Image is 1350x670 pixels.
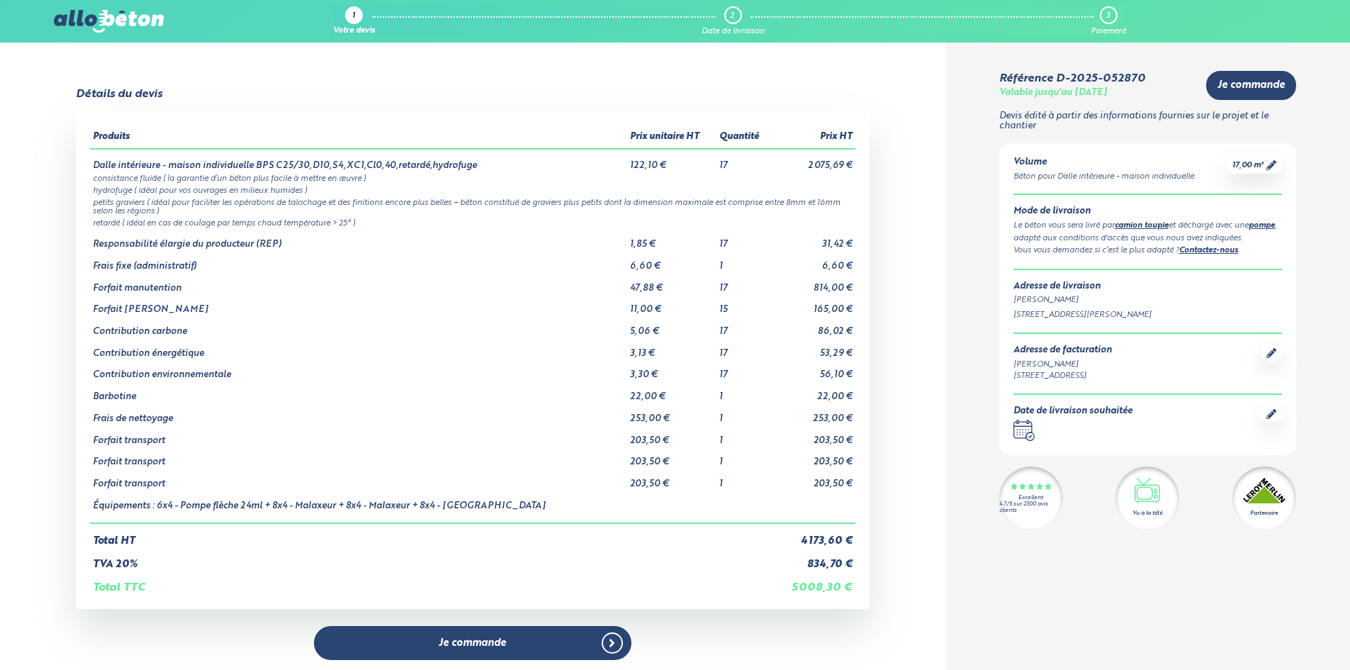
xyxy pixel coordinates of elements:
[716,316,772,337] td: 17
[1013,359,1112,371] div: [PERSON_NAME]
[627,228,716,250] td: 1,85 €
[333,6,375,36] a: 1 Votre devis
[627,446,716,468] td: 203,50 €
[716,381,772,403] td: 1
[1115,222,1169,230] a: camion toupie
[716,359,772,381] td: 17
[333,27,375,36] div: Votre devis
[1250,509,1278,518] div: Partenaire
[772,468,855,490] td: 203,50 €
[627,359,716,381] td: 3,30 €
[772,570,855,594] td: 5 008,30 €
[772,547,855,571] td: 834,70 €
[627,403,716,425] td: 253,00 €
[772,403,855,425] td: 253,00 €
[1249,222,1275,230] a: pompe
[772,126,855,149] th: Prix HT
[716,149,772,172] td: 17
[627,294,716,316] td: 11,00 €
[90,272,627,294] td: Forfait manutention
[627,337,716,359] td: 3,13 €
[90,547,773,571] td: TVA 20%
[1013,206,1282,217] div: Mode de livraison
[1091,27,1126,36] div: Paiement
[439,637,506,649] span: Je commande
[1106,11,1110,21] div: 3
[772,316,855,337] td: 86,02 €
[627,316,716,337] td: 5,06 €
[1013,281,1282,292] div: Adresse de livraison
[90,126,627,149] th: Produits
[716,228,772,250] td: 17
[627,126,716,149] th: Prix unitaire HT
[76,88,162,101] div: Détails du devis
[627,468,716,490] td: 203,50 €
[716,403,772,425] td: 1
[1132,509,1162,518] div: Vu à la télé
[1091,6,1126,36] a: 3 Paiement
[90,425,627,447] td: Forfait transport
[772,523,855,547] td: 4 173,60 €
[1018,495,1043,501] div: Excellent
[90,570,773,594] td: Total TTC
[90,216,855,228] td: retardé ( idéal en cas de coulage par temps chaud température > 25° )
[90,149,627,172] td: Dalle intérieure - maison individuelle BPS C25/30,D10,S4,XC1,Cl0,40,retardé,hydrofuge
[716,250,772,272] td: 1
[716,294,772,316] td: 15
[90,468,627,490] td: Forfait transport
[999,72,1145,85] div: Référence D-2025-052870
[1013,171,1194,183] div: Béton pour Dalle intérieure - maison individuelle
[627,272,716,294] td: 47,88 €
[702,27,765,36] div: Date de livraison
[90,337,627,359] td: Contribution énergétique
[999,111,1296,132] p: Devis édité à partir des informations fournies sur le projet et le chantier
[1013,294,1282,306] div: [PERSON_NAME]
[54,10,163,33] img: allobéton
[90,523,773,547] td: Total HT
[716,337,772,359] td: 17
[999,501,1063,514] div: 4.7/5 sur 2300 avis clients
[627,250,716,272] td: 6,60 €
[772,272,855,294] td: 814,00 €
[90,294,627,316] td: Forfait [PERSON_NAME]
[1013,406,1132,417] div: Date de livraison souhaitée
[1013,370,1112,382] div: [STREET_ADDRESS]
[627,425,716,447] td: 203,50 €
[1013,345,1112,356] div: Adresse de facturation
[90,446,627,468] td: Forfait transport
[716,468,772,490] td: 1
[999,88,1107,99] div: Valable jusqu'au [DATE]
[716,126,772,149] th: Quantité
[627,381,716,403] td: 22,00 €
[1224,615,1334,654] iframe: Help widget launcher
[702,6,765,36] a: 2 Date de livraison
[1217,79,1285,91] span: Je commande
[90,316,627,337] td: Contribution carbone
[352,12,355,21] div: 1
[772,425,855,447] td: 203,50 €
[1013,245,1282,257] div: Vous vous demandez si c’est le plus adapté ? .
[90,403,627,425] td: Frais de nettoyage
[90,184,855,196] td: hydrofuge ( idéal pour vos ouvrages en milieux humides )
[772,250,855,272] td: 6,60 €
[90,490,627,524] td: Équipements : 6x4 - Pompe flèche 24ml + 8x4 - Malaxeur + 8x4 - Malaxeur + 8x4 - [GEOGRAPHIC_DATA]
[90,250,627,272] td: Frais fixe (administratif)
[1013,157,1194,168] div: Volume
[730,11,734,21] div: 2
[90,228,627,250] td: Responsabilité élargie du producteur (REP)
[772,228,855,250] td: 31,42 €
[90,196,855,217] td: petits graviers ( idéal pour faciliter les opérations de talochage et des finitions encore plus b...
[627,149,716,172] td: 122,10 €
[716,446,772,468] td: 1
[1179,247,1238,255] a: Contactez-nous
[772,381,855,403] td: 22,00 €
[90,359,627,381] td: Contribution environnementale
[772,446,855,468] td: 203,50 €
[1013,220,1282,245] div: Le béton vous sera livré par et déchargé avec une , adapté aux conditions d'accès que vous nous a...
[772,294,855,316] td: 165,00 €
[772,337,855,359] td: 53,29 €
[772,359,855,381] td: 56,10 €
[716,272,772,294] td: 17
[1013,309,1282,321] div: [STREET_ADDRESS][PERSON_NAME]
[90,381,627,403] td: Barbotine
